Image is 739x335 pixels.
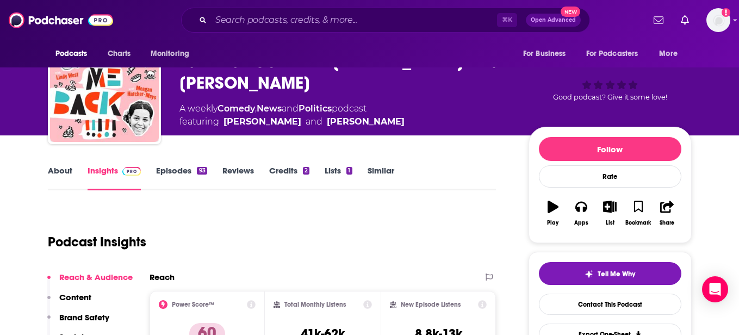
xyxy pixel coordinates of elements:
[539,165,681,188] div: Rate
[181,8,590,33] div: Search podcasts, credits, & more...
[547,220,558,226] div: Play
[561,7,580,17] span: New
[606,220,614,226] div: List
[255,103,257,114] span: ,
[223,115,301,128] div: [PERSON_NAME]
[706,8,730,32] button: Show profile menu
[595,194,624,233] button: List
[531,17,576,23] span: Open Advanced
[676,11,693,29] a: Show notifications dropdown
[55,46,88,61] span: Podcasts
[624,194,653,233] button: Bookmark
[539,262,681,285] button: tell me why sparkleTell Me Why
[649,11,668,29] a: Show notifications dropdown
[88,165,141,190] a: InsightsPodchaser Pro
[625,220,651,226] div: Bookmark
[539,194,567,233] button: Play
[48,44,102,64] button: open menu
[179,115,405,128] span: featuring
[9,10,113,30] img: Podchaser - Follow, Share and Rate Podcasts
[306,115,322,128] span: and
[586,46,638,61] span: For Podcasters
[529,41,692,109] div: 60Good podcast? Give it some love!
[553,93,667,101] span: Good podcast? Give it some love!
[284,301,346,308] h2: Total Monthly Listens
[653,194,681,233] button: Share
[567,194,595,233] button: Apps
[156,165,207,190] a: Episodes93
[303,167,309,175] div: 2
[150,272,175,282] h2: Reach
[47,292,91,312] button: Content
[523,46,566,61] span: For Business
[659,46,678,61] span: More
[585,270,593,278] img: tell me why sparkle
[59,312,109,322] p: Brand Safety
[574,220,588,226] div: Apps
[197,167,207,175] div: 93
[660,220,674,226] div: Share
[516,44,580,64] button: open menu
[539,294,681,315] a: Contact This Podcast
[327,115,405,128] div: [PERSON_NAME]
[299,103,332,114] a: Politics
[211,11,497,29] input: Search podcasts, credits, & more...
[269,165,309,190] a: Credits2
[59,292,91,302] p: Content
[143,44,203,64] button: open menu
[579,44,654,64] button: open menu
[222,165,254,190] a: Reviews
[172,301,214,308] h2: Power Score™
[401,301,461,308] h2: New Episode Listens
[706,8,730,32] img: User Profile
[497,13,517,27] span: ⌘ K
[257,103,282,114] a: News
[282,103,299,114] span: and
[59,272,133,282] p: Reach & Audience
[368,165,394,190] a: Similar
[101,44,138,64] a: Charts
[179,102,405,128] div: A weekly podcast
[526,14,581,27] button: Open AdvancedNew
[50,33,159,142] img: Text Me Back! With Lindy West And Meagan Hatcher-Mays
[346,167,352,175] div: 1
[47,312,109,332] button: Brand Safety
[47,272,133,292] button: Reach & Audience
[722,8,730,17] svg: Add a profile image
[325,165,352,190] a: Lists1
[151,46,189,61] span: Monitoring
[108,46,131,61] span: Charts
[48,165,72,190] a: About
[539,137,681,161] button: Follow
[48,234,146,250] h1: Podcast Insights
[651,44,691,64] button: open menu
[706,8,730,32] span: Logged in as broadleafbooks_
[598,270,635,278] span: Tell Me Why
[122,167,141,176] img: Podchaser Pro
[218,103,255,114] a: Comedy
[702,276,728,302] div: Open Intercom Messenger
